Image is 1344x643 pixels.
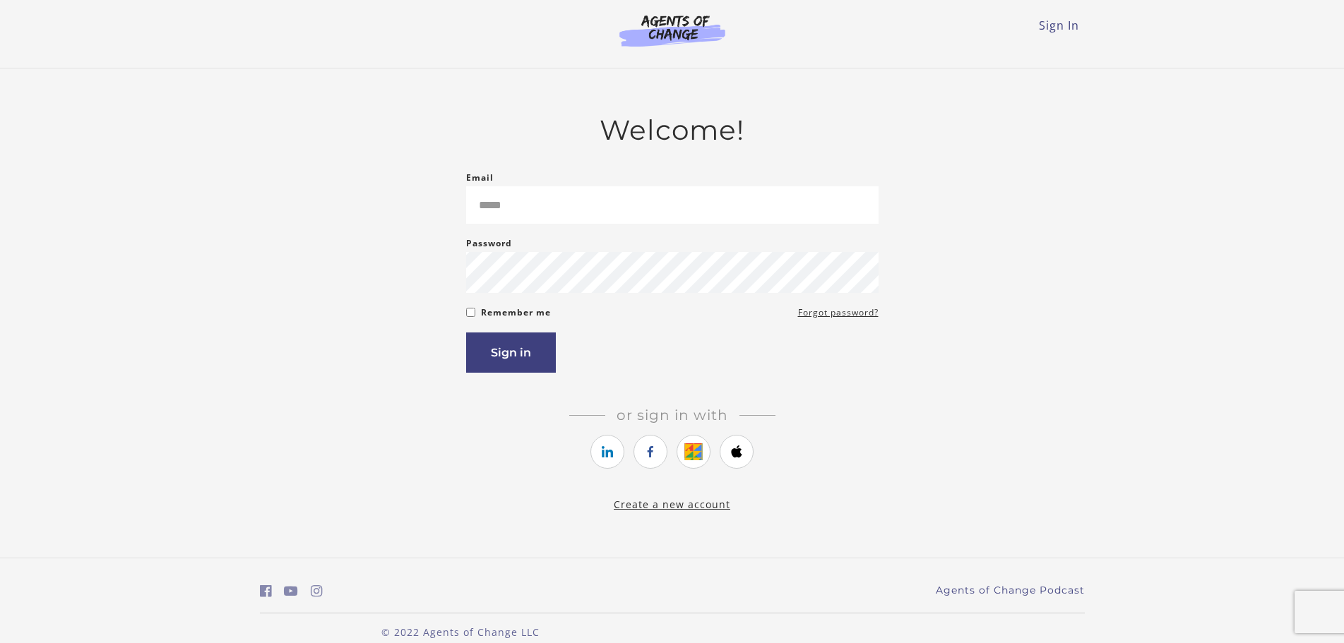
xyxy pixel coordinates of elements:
[311,581,323,601] a: https://www.instagram.com/agentsofchangeprep/ (Open in a new window)
[936,583,1085,598] a: Agents of Change Podcast
[1039,18,1079,33] a: Sign In
[466,169,494,186] label: Email
[311,584,323,598] i: https://www.instagram.com/agentsofchangeprep/ (Open in a new window)
[284,581,298,601] a: https://www.youtube.com/c/AgentsofChangeTestPrepbyMeaganMitchell (Open in a new window)
[634,435,667,469] a: https://courses.thinkific.com/users/auth/facebook?ss%5Breferral%5D=&ss%5Buser_return_to%5D=&ss%5B...
[605,14,740,47] img: Agents of Change Logo
[720,435,754,469] a: https://courses.thinkific.com/users/auth/apple?ss%5Breferral%5D=&ss%5Buser_return_to%5D=&ss%5Bvis...
[798,304,879,321] a: Forgot password?
[284,584,298,598] i: https://www.youtube.com/c/AgentsofChangeTestPrepbyMeaganMitchell (Open in a new window)
[466,332,556,373] button: Sign in
[260,581,272,601] a: https://www.facebook.com/groups/aswbtestprep (Open in a new window)
[466,235,512,252] label: Password
[677,435,710,469] a: https://courses.thinkific.com/users/auth/google?ss%5Breferral%5D=&ss%5Buser_return_to%5D=&ss%5Bvi...
[605,407,739,423] span: Or sign in with
[260,625,661,639] p: © 2022 Agents of Change LLC
[614,498,730,511] a: Create a new account
[466,114,879,147] h2: Welcome!
[260,584,272,598] i: https://www.facebook.com/groups/aswbtestprep (Open in a new window)
[481,304,551,321] label: Remember me
[590,435,624,469] a: https://courses.thinkific.com/users/auth/linkedin?ss%5Breferral%5D=&ss%5Buser_return_to%5D=&ss%5B...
